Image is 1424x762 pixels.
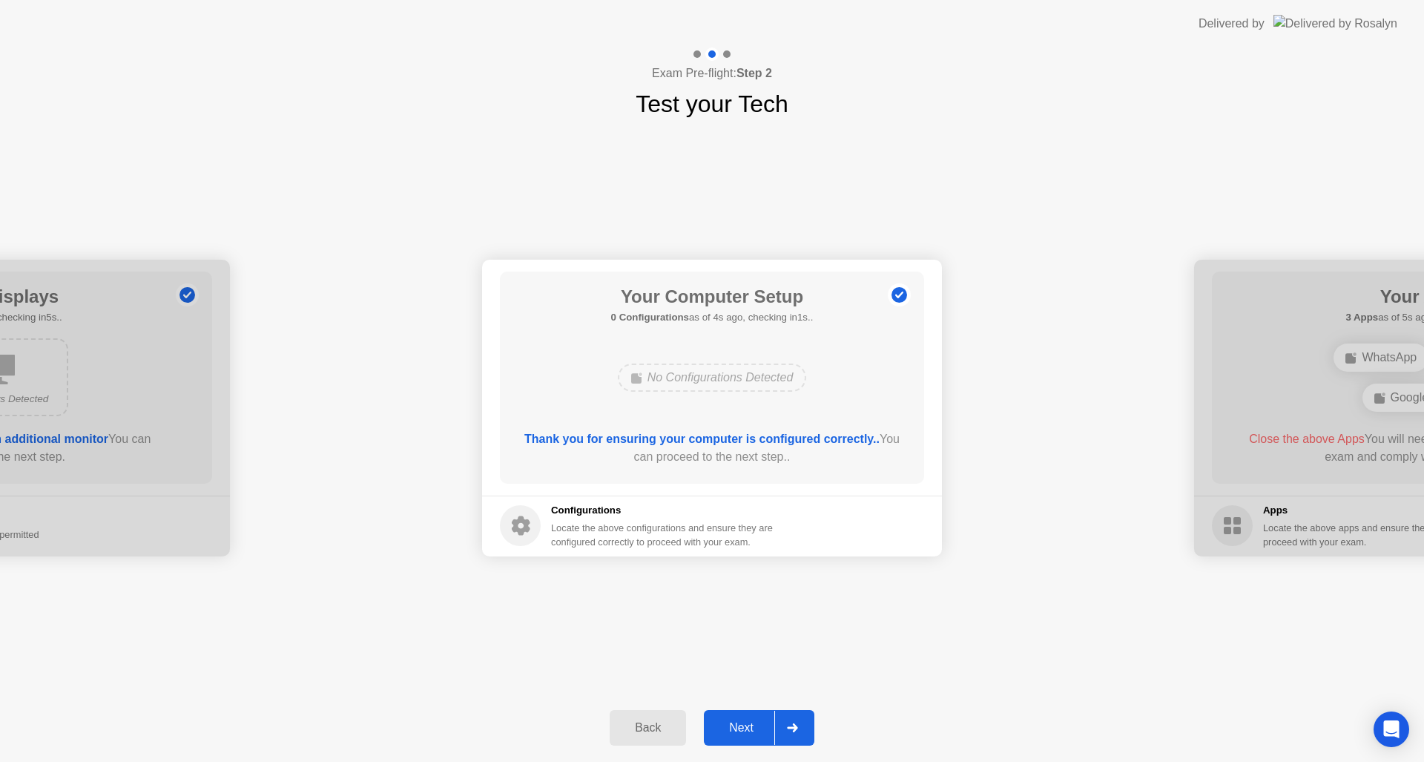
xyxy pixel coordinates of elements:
h5: Configurations [551,503,776,518]
button: Back [610,710,686,746]
div: No Configurations Detected [618,364,807,392]
h1: Test your Tech [636,86,788,122]
h5: as of 4s ago, checking in1s.. [611,310,814,325]
b: 0 Configurations [611,312,689,323]
div: Delivered by [1199,15,1265,33]
div: You can proceed to the next step.. [521,430,903,466]
b: Thank you for ensuring your computer is configured correctly.. [524,433,880,445]
div: Next [708,721,774,735]
div: Back [614,721,682,735]
b: Step 2 [736,67,772,79]
img: Delivered by Rosalyn [1273,15,1397,32]
button: Next [704,710,814,746]
h4: Exam Pre-flight: [652,65,772,82]
h1: Your Computer Setup [611,283,814,310]
div: Locate the above configurations and ensure they are configured correctly to proceed with your exam. [551,521,776,549]
div: Open Intercom Messenger [1374,712,1409,747]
